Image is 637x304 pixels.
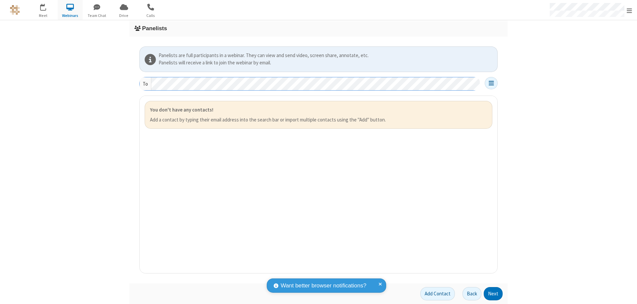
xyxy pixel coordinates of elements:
div: Panelists are full participants in a webinar. They can view and send video, screen share, annotat... [159,52,495,59]
button: Add Contact [420,287,455,300]
button: Next [484,287,503,300]
span: Want better browser notifications? [281,281,366,290]
span: Add Contact [425,290,451,297]
h3: Panelists [134,25,503,32]
span: Webinars [58,13,83,19]
img: QA Selenium DO NOT DELETE OR CHANGE [10,5,20,15]
p: Add a contact by typing their email address into the search bar or import multiple contacts using... [150,116,487,124]
button: Open menu [485,77,498,89]
div: To [140,77,151,90]
span: Team Chat [85,13,109,19]
div: 1 [45,4,49,9]
button: Back [462,287,481,300]
div: Panelists will receive a link to join the webinar by email. [159,59,495,67]
span: Drive [111,13,136,19]
strong: You don't have any contacts! [150,107,213,113]
span: Calls [138,13,163,19]
span: Meet [31,13,56,19]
